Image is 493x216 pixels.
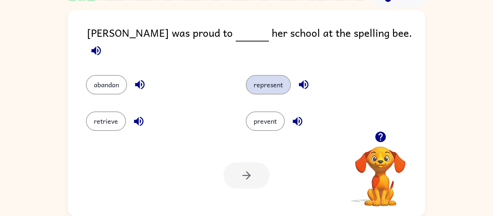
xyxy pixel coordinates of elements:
button: retrieve [86,111,126,131]
button: prevent [246,111,285,131]
video: Your browser must support playing .mp4 files to use Literably. Please try using another browser. [344,135,416,207]
button: abandon [86,75,127,94]
button: represent [246,75,291,94]
div: [PERSON_NAME] was proud to her school at the spelling bee. [87,25,425,61]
